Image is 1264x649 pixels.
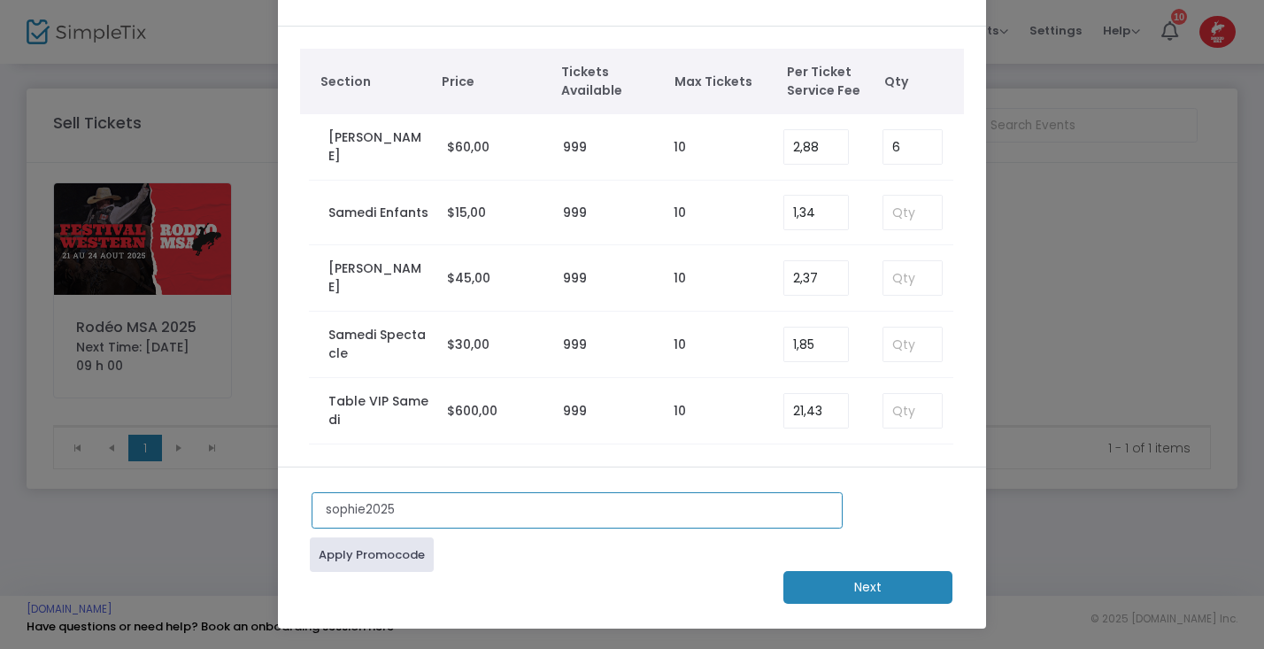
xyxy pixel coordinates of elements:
label: 999 [563,204,587,222]
span: $30,00 [447,336,489,353]
input: Enter Service Fee [784,328,848,361]
span: Price [442,73,543,91]
input: Enter Service Fee [784,196,848,229]
span: Per Ticket Service Fee [787,63,875,100]
span: $45,00 [447,269,490,287]
input: Qty [883,196,942,229]
label: 999 [563,269,587,288]
label: 10 [674,402,686,421]
label: 10 [674,138,686,157]
input: Qty [883,328,942,361]
label: [PERSON_NAME] [328,259,429,297]
input: Enter Service Fee [784,130,848,164]
label: Samedi Enfants [328,204,428,222]
input: Qty [883,130,942,164]
label: 999 [563,402,587,421]
label: 10 [674,204,686,222]
label: 10 [674,336,686,354]
input: Qty [883,394,942,428]
span: $60,00 [447,138,489,156]
label: [PERSON_NAME] [328,128,429,166]
span: Qty [884,73,955,91]
label: Samedi Spectacle [328,326,429,363]
span: $15,00 [447,204,486,221]
label: 999 [563,336,587,354]
m-button: Next [783,571,952,604]
span: $600,00 [447,402,497,420]
span: Tickets Available [561,63,657,100]
input: Enter Promo code [312,492,843,529]
label: 999 [563,138,587,157]
span: Max Tickets [674,73,770,91]
a: Apply Promocode [310,537,434,572]
span: Section [320,73,425,91]
input: Enter Service Fee [784,261,848,295]
label: 10 [674,269,686,288]
label: Table VIP Samedi [328,392,429,429]
input: Enter Service Fee [784,394,848,428]
input: Qty [883,261,942,295]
